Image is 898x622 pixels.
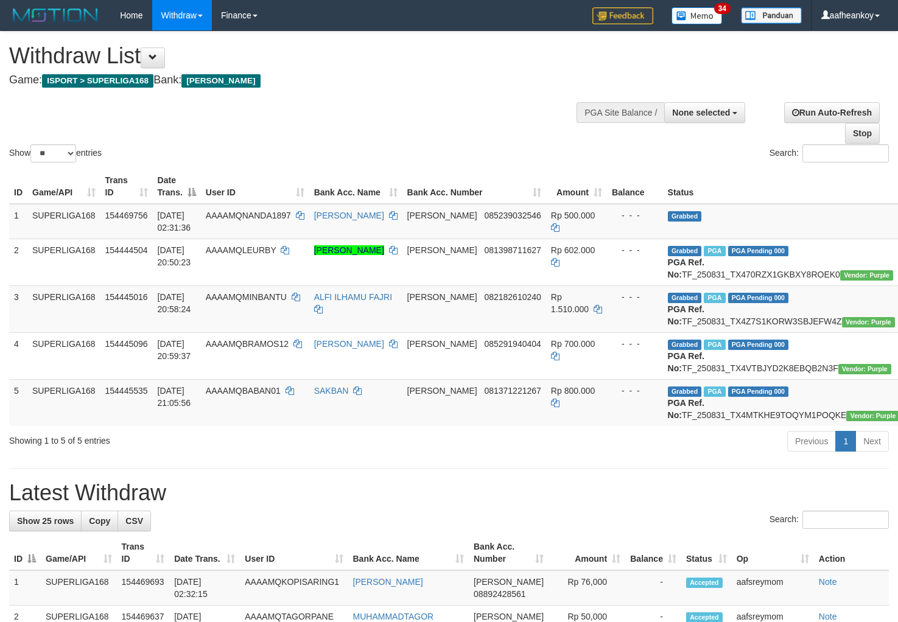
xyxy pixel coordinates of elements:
span: Rp 800.000 [551,386,595,396]
span: Vendor URL: https://trx4.1velocity.biz [838,364,891,374]
div: - - - [612,244,658,256]
span: 154444504 [105,245,148,255]
img: Feedback.jpg [592,7,653,24]
th: Bank Acc. Name: activate to sort column ascending [348,536,469,570]
span: 34 [714,3,731,14]
td: 1 [9,204,27,239]
th: Trans ID: activate to sort column ascending [100,169,153,204]
span: [PERSON_NAME] [407,245,477,255]
b: PGA Ref. No: [668,257,704,279]
a: Next [855,431,889,452]
div: - - - [612,338,658,350]
h1: Latest Withdraw [9,481,889,505]
a: CSV [118,511,151,531]
select: Showentries [30,144,76,162]
th: User ID: activate to sort column ascending [240,536,348,570]
span: 154445535 [105,386,148,396]
span: AAAAMQNANDA1897 [206,211,291,220]
span: 154469756 [105,211,148,220]
span: [PERSON_NAME] [407,339,477,349]
a: ALFI ILHAMU FAJRI [314,292,392,302]
th: Status: activate to sort column ascending [681,536,732,570]
span: PGA Pending [728,340,789,350]
input: Search: [802,511,889,529]
span: AAAAMQBABAN01 [206,386,281,396]
a: Previous [787,431,836,452]
span: [PERSON_NAME] [474,612,544,621]
a: [PERSON_NAME] [353,577,423,587]
div: Showing 1 to 5 of 5 entries [9,430,365,447]
div: - - - [612,209,658,222]
a: Stop [845,123,880,144]
td: - [625,570,681,606]
td: 4 [9,332,27,379]
td: AAAAMQKOPISARING1 [240,570,348,606]
span: Grabbed [668,211,702,222]
label: Show entries [9,144,102,162]
th: Balance: activate to sort column ascending [625,536,681,570]
th: User ID: activate to sort column ascending [201,169,309,204]
th: Balance [607,169,663,204]
a: Note [819,577,837,587]
td: SUPERLIGA168 [27,332,100,379]
div: PGA Site Balance / [577,102,664,123]
span: [DATE] 20:50:23 [158,245,191,267]
span: Rp 1.510.000 [551,292,589,314]
th: Date Trans.: activate to sort column ascending [169,536,240,570]
span: Accepted [686,578,723,588]
span: Rp 500.000 [551,211,595,220]
td: [DATE] 02:32:15 [169,570,240,606]
a: Show 25 rows [9,511,82,531]
th: ID [9,169,27,204]
td: aafsreymom [732,570,814,606]
span: CSV [125,516,143,526]
td: SUPERLIGA168 [27,379,100,426]
span: 154445096 [105,339,148,349]
span: [DATE] 20:58:24 [158,292,191,314]
img: Button%20Memo.svg [672,7,723,24]
span: [DATE] 21:05:56 [158,386,191,408]
th: Action [814,536,889,570]
th: Op: activate to sort column ascending [732,536,814,570]
span: Marked by aafheankoy [704,386,725,397]
img: panduan.png [741,7,802,24]
span: Show 25 rows [17,516,74,526]
label: Search: [770,144,889,162]
span: Marked by aafheankoy [704,293,725,303]
span: 154445016 [105,292,148,302]
th: Date Trans.: activate to sort column descending [153,169,201,204]
a: [PERSON_NAME] [314,245,384,255]
td: 3 [9,285,27,332]
span: PGA Pending [728,246,789,256]
th: Bank Acc. Number: activate to sort column ascending [402,169,546,204]
span: [PERSON_NAME] [407,211,477,220]
span: PGA Pending [728,386,789,397]
div: - - - [612,291,658,303]
span: ISPORT > SUPERLIGA168 [42,74,153,88]
span: Copy 085291940404 to clipboard [484,339,541,349]
th: Bank Acc. Number: activate to sort column ascending [469,536,549,570]
td: 154469693 [117,570,170,606]
b: PGA Ref. No: [668,398,704,420]
td: SUPERLIGA168 [41,570,117,606]
td: SUPERLIGA168 [27,239,100,285]
span: Marked by aafounsreynich [704,246,725,256]
a: [PERSON_NAME] [314,211,384,220]
span: AAAAMQBRAMOS12 [206,339,289,349]
span: [PERSON_NAME] [407,386,477,396]
b: PGA Ref. No: [668,351,704,373]
th: Amount: activate to sort column ascending [546,169,607,204]
td: SUPERLIGA168 [27,285,100,332]
span: Copy 085239032546 to clipboard [484,211,541,220]
a: SAKBAN [314,386,349,396]
th: Trans ID: activate to sort column ascending [117,536,170,570]
a: Run Auto-Refresh [784,102,880,123]
h4: Game: Bank: [9,74,586,86]
span: Copy 081371221267 to clipboard [484,386,541,396]
h1: Withdraw List [9,44,586,68]
th: Amount: activate to sort column ascending [549,536,625,570]
span: Grabbed [668,340,702,350]
a: Note [819,612,837,621]
span: Grabbed [668,246,702,256]
span: Vendor URL: https://trx4.1velocity.biz [842,317,895,327]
